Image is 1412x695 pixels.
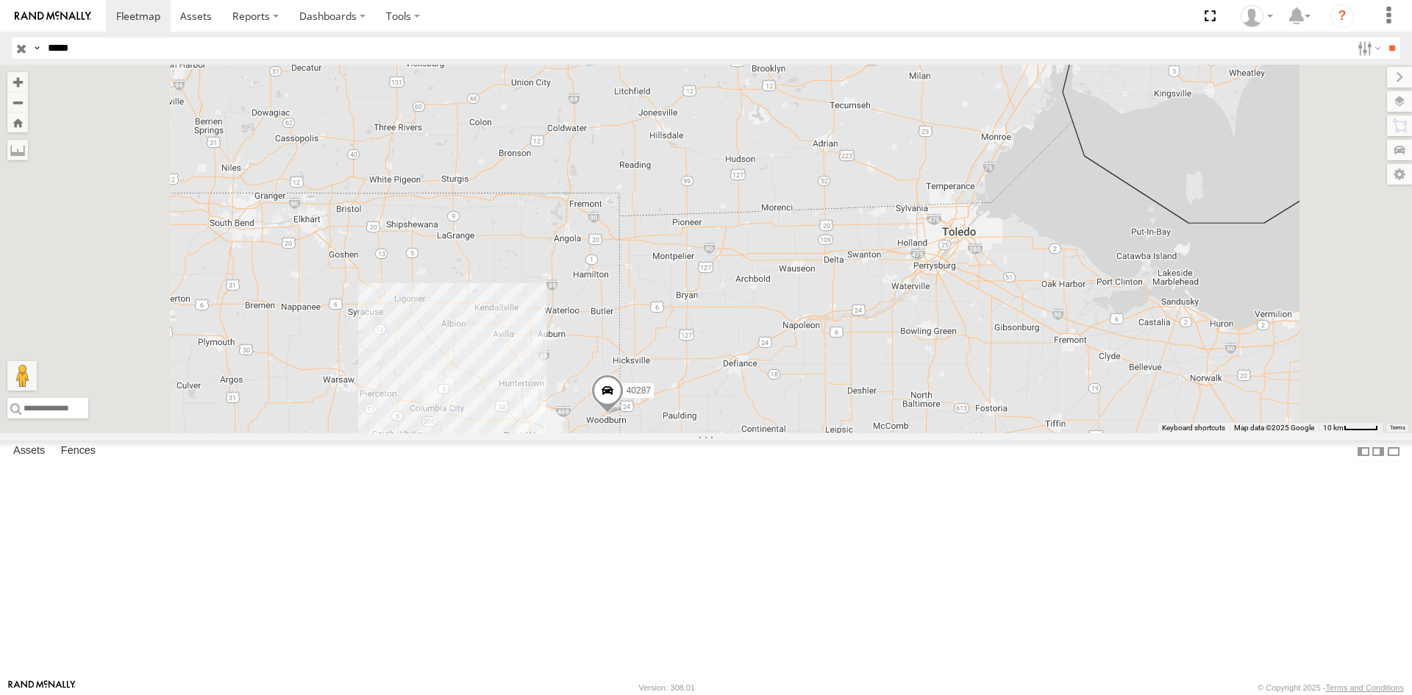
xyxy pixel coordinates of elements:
[1390,425,1405,431] a: Terms (opens in new tab)
[7,140,28,160] label: Measure
[31,38,43,59] label: Search Query
[15,11,91,21] img: rand-logo.svg
[54,441,103,462] label: Fences
[1235,5,1278,27] div: Carlos Ortiz
[1162,423,1225,433] button: Keyboard shortcuts
[1356,441,1371,462] label: Dock Summary Table to the Left
[639,683,695,692] div: Version: 308.01
[1352,38,1383,59] label: Search Filter Options
[7,72,28,92] button: Zoom in
[1258,683,1404,692] div: © Copyright 2025 -
[1371,441,1386,462] label: Dock Summary Table to the Right
[1326,683,1404,692] a: Terms and Conditions
[7,113,28,132] button: Zoom Home
[7,92,28,113] button: Zoom out
[8,680,76,695] a: Visit our Website
[1323,424,1344,432] span: 10 km
[6,441,52,462] label: Assets
[1234,424,1314,432] span: Map data ©2025 Google
[1386,441,1401,462] label: Hide Summary Table
[627,385,651,396] span: 40287
[7,361,37,391] button: Drag Pegman onto the map to open Street View
[1387,164,1412,185] label: Map Settings
[1319,423,1383,433] button: Map Scale: 10 km per 43 pixels
[1330,4,1354,28] i: ?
